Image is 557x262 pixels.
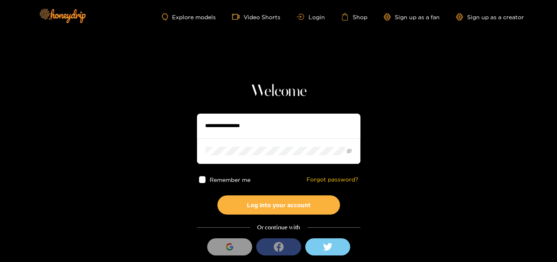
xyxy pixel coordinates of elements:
span: video-camera [232,13,244,20]
a: Sign up as a fan [384,13,440,20]
a: Forgot password? [306,176,358,183]
h1: Welcome [197,82,360,101]
a: Video Shorts [232,13,280,20]
a: Login [297,14,324,20]
span: eye-invisible [347,148,352,154]
div: Or continue with [197,223,360,232]
a: Shop [341,13,367,20]
button: Log into your account [217,195,340,215]
a: Sign up as a creator [456,13,524,20]
a: Explore models [162,13,216,20]
span: Remember me [210,177,251,183]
